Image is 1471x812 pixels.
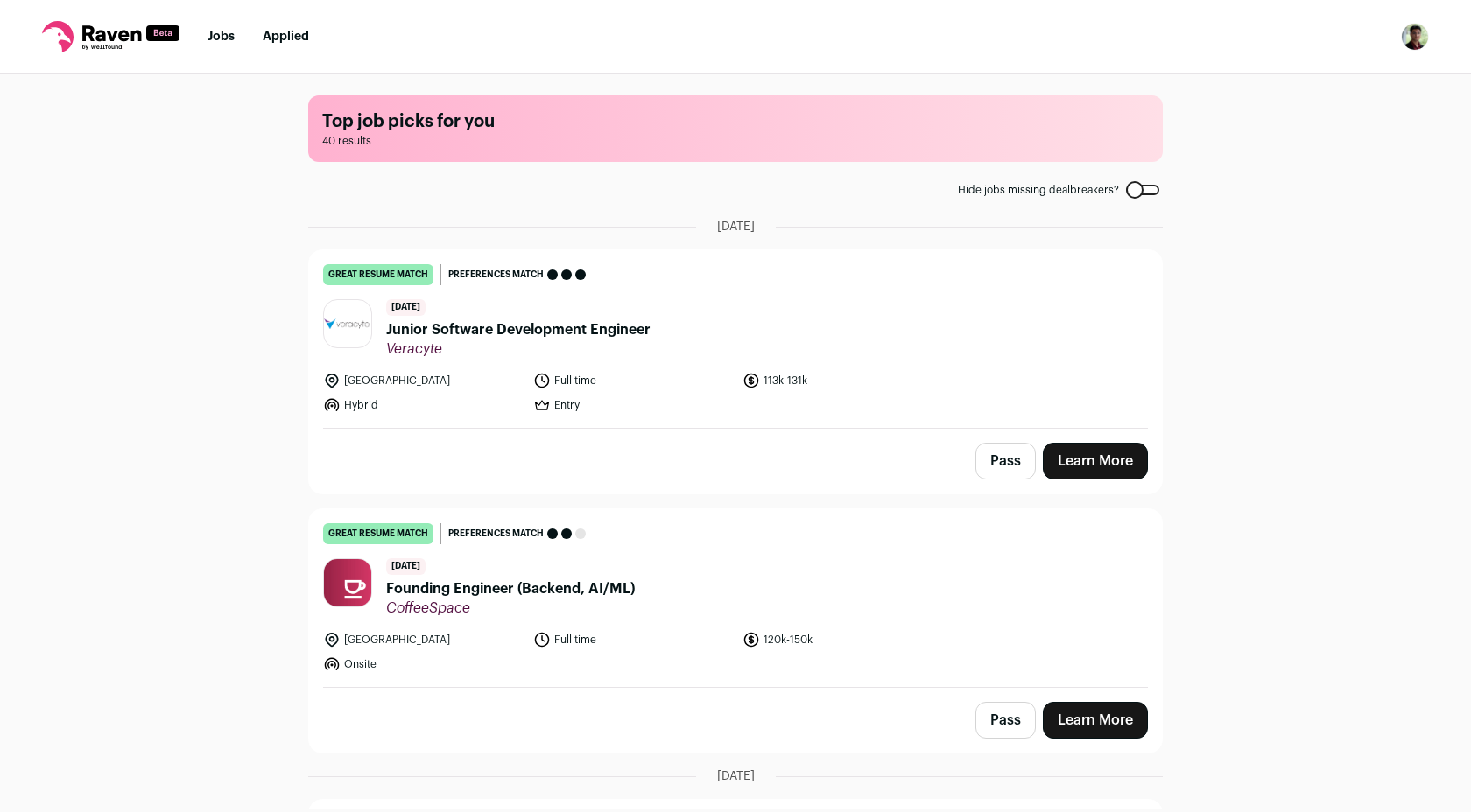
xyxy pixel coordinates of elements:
span: [DATE] [717,767,755,785]
img: fa6792834cd3d98929db79811cc434c4e2c6e4f35222289ad1f339aa284a6f0d.png [324,318,371,328]
span: Junior Software Development Engineer [386,319,651,340]
a: Learn More [1043,443,1148,479]
button: Pass [975,702,1036,738]
span: [DATE] [386,299,426,316]
span: Preferences match [448,266,544,283]
a: great resume match Preferences match [DATE] Founding Engineer (Backend, AI/ML) CoffeeSpace [GEOGR... [309,509,1162,687]
div: great resume match [323,523,433,544]
li: 113k-131k [743,372,942,389]
li: 120k-150k [743,631,942,648]
li: Full time [533,631,733,648]
h1: Top job picks for you [322,109,1149,134]
a: Jobs [208,31,235,43]
span: Veracyte [386,340,651,358]
span: 40 results [322,134,1149,148]
img: a46545986600c4c8f36a22ffa59567cfdd4550ec2dfd7b14bd4a090eac5131a3.jpg [324,559,371,606]
button: Open dropdown [1401,23,1429,51]
li: Full time [533,372,733,389]
li: [GEOGRAPHIC_DATA] [323,631,523,648]
a: Learn More [1043,702,1148,738]
li: [GEOGRAPHIC_DATA] [323,372,523,389]
span: Hide jobs missing dealbreakers? [958,183,1119,197]
li: Entry [533,396,733,414]
span: CoffeeSpace [386,599,635,617]
span: Founding Engineer (Backend, AI/ML) [386,578,635,599]
a: great resume match Preferences match [DATE] Junior Software Development Engineer Veracyte [GEOGRA... [309,250,1162,428]
li: Onsite [323,655,523,673]
img: 19052144-medium_jpg [1401,23,1429,51]
li: Hybrid [323,396,523,414]
div: great resume match [323,264,433,285]
button: Pass [975,443,1036,479]
span: [DATE] [386,558,426,575]
span: Preferences match [448,525,544,542]
a: Applied [263,31,309,43]
span: [DATE] [717,218,755,235]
